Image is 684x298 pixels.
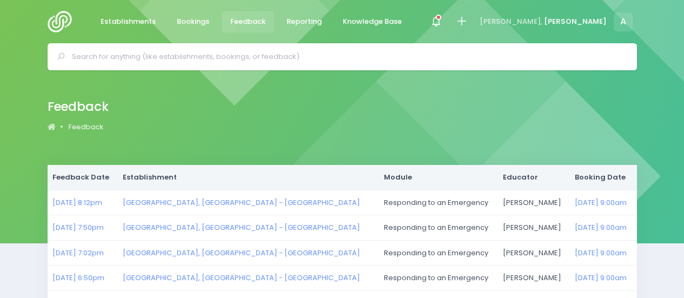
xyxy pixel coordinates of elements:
[117,165,378,190] th: Establishment
[334,11,411,32] a: Knowledge Base
[101,16,156,27] span: Establishments
[230,16,265,27] span: Feedback
[378,215,498,241] td: Responding to an Emergency
[168,11,218,32] a: Bookings
[222,11,275,32] a: Feedback
[68,122,103,133] a: Feedback
[575,273,627,283] a: [DATE] 9:00am
[52,273,104,283] a: [DATE] 6:50pm
[287,16,322,27] span: Reporting
[498,266,570,291] td: [PERSON_NAME]
[614,12,633,31] span: A
[177,16,209,27] span: Bookings
[569,165,636,190] th: Booking Date
[52,222,104,233] a: [DATE] 7:50pm
[480,16,542,27] span: [PERSON_NAME],
[544,16,607,27] span: [PERSON_NAME]
[378,165,498,190] th: Module
[498,190,570,215] td: [PERSON_NAME]
[52,248,104,258] a: [DATE] 7:02pm
[378,240,498,266] td: Responding to an Emergency
[498,240,570,266] td: [PERSON_NAME]
[52,197,102,208] a: [DATE] 8:12pm
[278,11,331,32] a: Reporting
[92,11,165,32] a: Establishments
[48,11,78,32] img: Logo
[123,273,360,283] a: [GEOGRAPHIC_DATA], [GEOGRAPHIC_DATA] - [GEOGRAPHIC_DATA]
[498,215,570,241] td: [PERSON_NAME]
[498,165,570,190] th: Educator
[575,197,627,208] a: [DATE] 9:00am
[123,197,360,208] a: [GEOGRAPHIC_DATA], [GEOGRAPHIC_DATA] - [GEOGRAPHIC_DATA]
[575,222,627,233] a: [DATE] 9:00am
[123,222,360,233] a: [GEOGRAPHIC_DATA], [GEOGRAPHIC_DATA] - [GEOGRAPHIC_DATA]
[343,16,402,27] span: Knowledge Base
[72,49,622,65] input: Search for anything (like establishments, bookings, or feedback)
[48,165,117,190] th: Feedback Date
[575,248,627,258] a: [DATE] 9:00am
[123,248,360,258] a: [GEOGRAPHIC_DATA], [GEOGRAPHIC_DATA] - [GEOGRAPHIC_DATA]
[378,266,498,291] td: Responding to an Emergency
[48,100,109,114] h2: Feedback
[378,190,498,215] td: Responding to an Emergency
